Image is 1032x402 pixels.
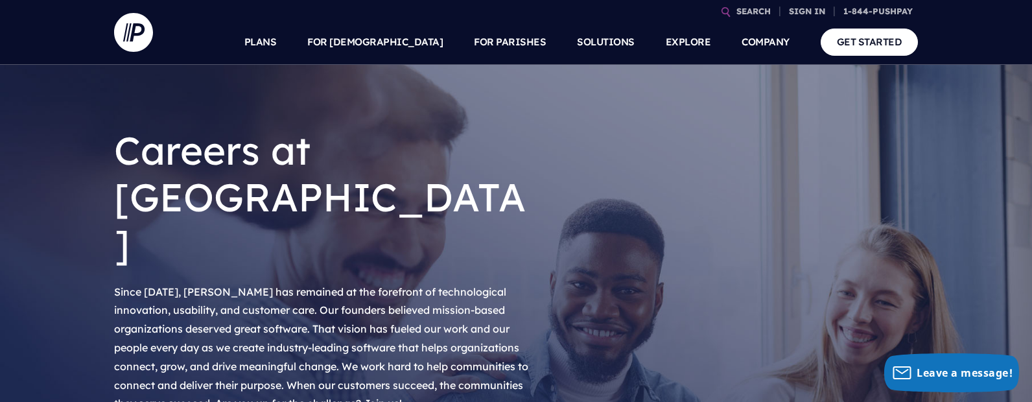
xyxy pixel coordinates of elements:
a: FOR PARISHES [474,19,546,65]
a: EXPLORE [666,19,711,65]
a: GET STARTED [821,29,919,55]
a: FOR [DEMOGRAPHIC_DATA] [307,19,443,65]
a: PLANS [244,19,277,65]
a: COMPANY [742,19,790,65]
button: Leave a message! [884,353,1019,392]
span: Leave a message! [917,366,1013,380]
h1: Careers at [GEOGRAPHIC_DATA] [114,117,535,278]
a: SOLUTIONS [577,19,635,65]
